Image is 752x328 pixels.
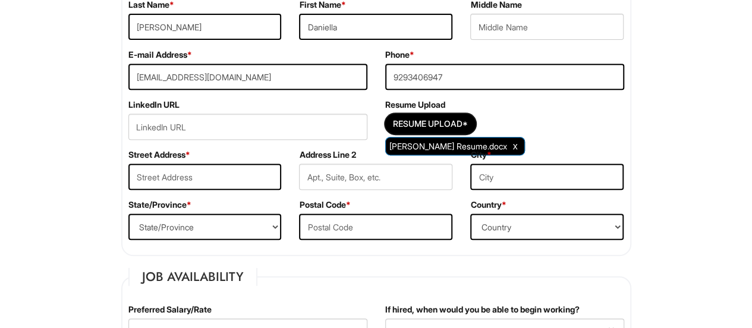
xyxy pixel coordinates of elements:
input: Street Address [128,164,282,190]
label: If hired, when would you be able to begin working? [385,304,580,315]
input: Last Name [128,14,282,40]
input: Apt., Suite, Box, etc. [299,164,452,190]
input: LinkedIn URL [128,114,367,140]
input: Postal Code [299,214,452,240]
legend: Job Availability [128,268,257,286]
label: E-mail Address [128,49,192,61]
input: Middle Name [470,14,624,40]
label: Resume Upload [385,99,445,111]
label: Country [470,199,506,211]
input: Phone [385,64,624,90]
select: Country [470,214,624,240]
input: First Name [299,14,452,40]
span: [PERSON_NAME] Resume.docx [389,141,507,151]
button: Resume Upload*Resume Upload* [385,114,476,134]
label: LinkedIn URL [128,99,180,111]
label: Street Address [128,149,190,161]
input: E-mail Address [128,64,367,90]
label: Address Line 2 [299,149,355,161]
select: State/Province [128,214,282,240]
label: City [470,149,491,161]
label: Postal Code [299,199,350,211]
a: Clear Uploaded File [510,138,521,154]
label: State/Province [128,199,191,211]
input: City [470,164,624,190]
label: Preferred Salary/Rate [128,304,212,315]
label: Phone [385,49,414,61]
